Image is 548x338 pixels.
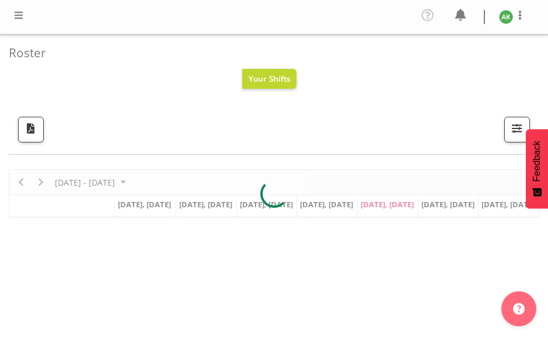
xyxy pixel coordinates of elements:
[504,117,530,142] button: Filter Shifts
[18,117,44,142] button: Download a PDF of the roster according to the set date range.
[526,129,548,208] button: Feedback - Show survey
[532,141,542,182] span: Feedback
[499,10,513,24] img: amit-kumar11606.jpg
[513,303,525,315] img: help-xxl-2.png
[249,73,291,84] span: Your Shifts
[9,46,530,60] h4: Roster
[242,69,297,89] button: Your Shifts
